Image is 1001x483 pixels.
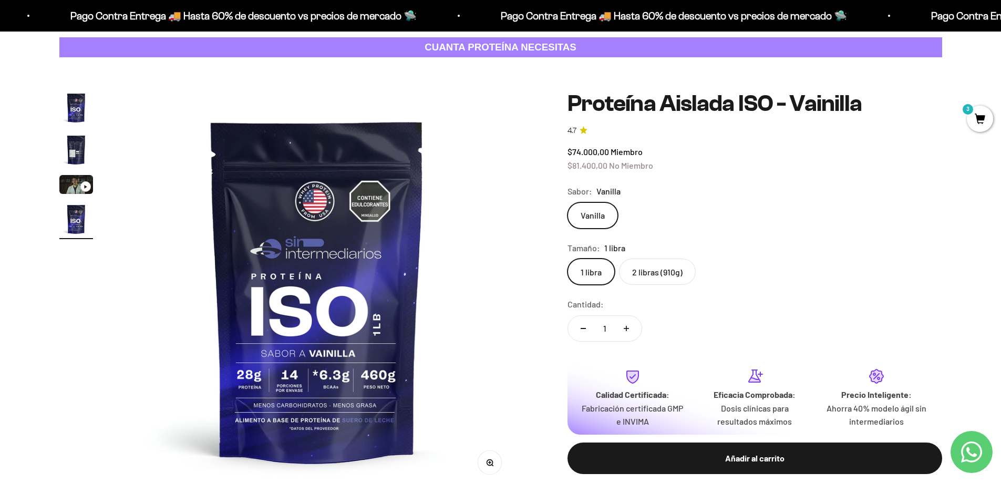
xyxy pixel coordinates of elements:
[841,389,912,399] strong: Precio Inteligente:
[589,451,921,465] div: Añadir al carrito
[604,241,625,255] span: 1 libra
[59,37,942,58] a: CUANTA PROTEÍNA NECESITAS
[567,160,607,170] span: $81.400,00
[567,297,604,311] label: Cantidad:
[59,175,93,197] button: Ir al artículo 3
[596,389,669,399] strong: Calidad Certificada:
[568,316,598,341] button: Reducir cantidad
[59,91,93,128] button: Ir al artículo 1
[567,91,942,116] h1: Proteína Aislada ISO - Vainilla
[702,402,807,428] p: Dosis clínicas para resultados máximos
[611,316,642,341] button: Aumentar cantidad
[567,443,942,474] button: Añadir al carrito
[567,147,609,157] span: $74.000,00
[425,42,576,53] strong: CUANTA PROTEÍNA NECESITAS
[824,402,929,428] p: Ahorra 40% modelo ágil sin intermediarios
[567,241,600,255] legend: Tamaño:
[567,125,576,137] span: 4.7
[611,147,643,157] span: Miembro
[714,389,796,399] strong: Eficacia Comprobada:
[567,184,592,198] legend: Sabor:
[34,7,380,24] p: Pago Contra Entrega 🚚 Hasta 60% de descuento vs precios de mercado 🛸
[580,402,685,428] p: Fabricación certificada GMP e INVIMA
[59,202,93,236] img: Proteína Aislada ISO - Vainilla
[59,202,93,239] button: Ir al artículo 4
[59,91,93,125] img: Proteína Aislada ISO - Vainilla
[967,114,993,126] a: 3
[465,7,811,24] p: Pago Contra Entrega 🚚 Hasta 60% de descuento vs precios de mercado 🛸
[59,133,93,167] img: Proteína Aislada ISO - Vainilla
[609,160,653,170] span: No Miembro
[962,103,974,116] mark: 3
[567,125,942,137] a: 4.74.7 de 5.0 estrellas
[596,184,621,198] span: Vanilla
[59,133,93,170] button: Ir al artículo 2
